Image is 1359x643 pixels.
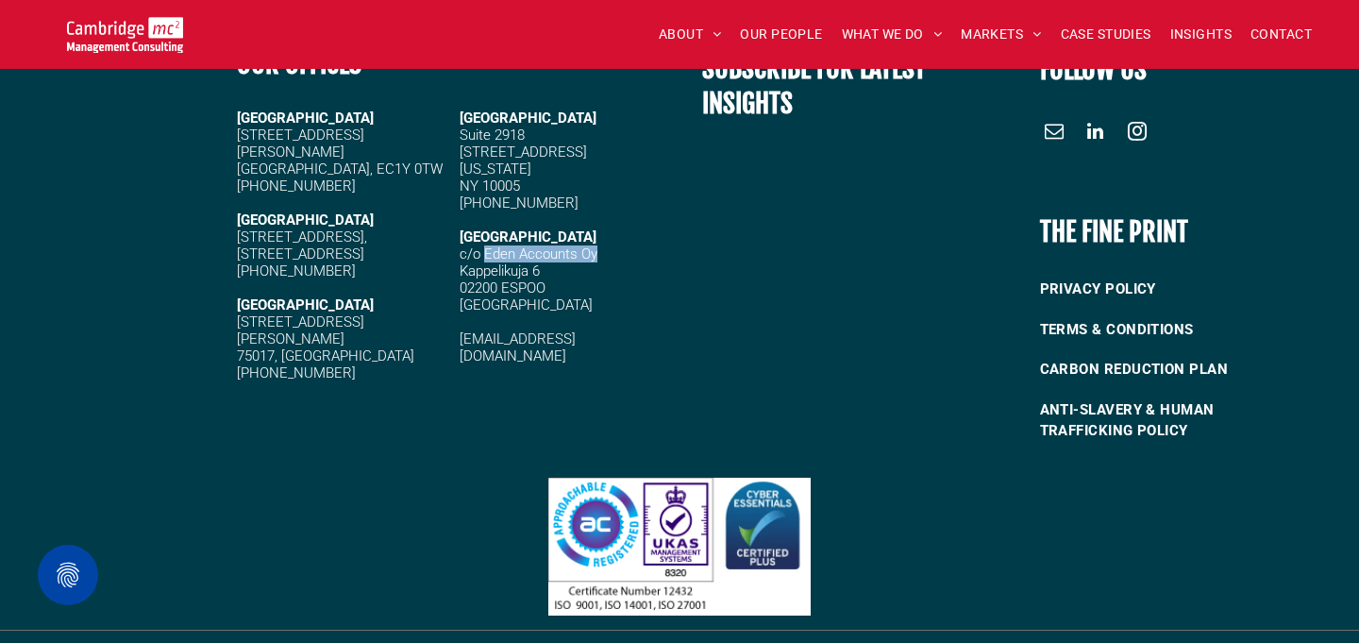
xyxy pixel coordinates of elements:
a: INSIGHTS [1161,20,1241,49]
span: Suite 2918 [460,127,525,144]
span: [PHONE_NUMBER] [237,178,356,195]
span: [STREET_ADDRESS], [237,228,367,245]
strong: [GEOGRAPHIC_DATA] [237,212,374,228]
span: [STREET_ADDRESS] [460,144,587,161]
span: [STREET_ADDRESS] [237,245,364,262]
span: [PHONE_NUMBER] [460,195,579,212]
span: c/o Eden Accounts Oy Kappelikuja 6 02200 ESPOO [GEOGRAPHIC_DATA] [460,245,597,313]
a: TERMS & CONDITIONS [1040,310,1297,350]
b: THE FINE PRINT [1040,215,1188,248]
span: NY 10005 [460,178,520,195]
strong: [GEOGRAPHIC_DATA] [237,296,374,313]
span: [GEOGRAPHIC_DATA] [460,228,596,245]
strong: [GEOGRAPHIC_DATA] [237,110,374,127]
span: [PHONE_NUMBER] [237,262,356,279]
img: Three certification logos: Approachable Registered, UKAS Management Systems with a tick and certi... [548,478,810,616]
span: [PHONE_NUMBER] [237,364,356,381]
span: [GEOGRAPHIC_DATA] [460,110,596,127]
img: Go to Homepage [67,17,183,53]
a: email [1040,117,1068,150]
a: CONTACT [1241,20,1321,49]
a: OUR PEOPLE [730,20,831,49]
a: PRIVACY POLICY [1040,269,1297,310]
a: MARKETS [951,20,1050,49]
a: CARBON REDUCTION PLAN [1040,349,1297,390]
a: [EMAIL_ADDRESS][DOMAIN_NAME] [460,330,576,364]
a: CASE STUDIES [1051,20,1161,49]
a: WHAT WE DO [832,20,952,49]
a: ABOUT [649,20,731,49]
span: [US_STATE] [460,161,531,178]
span: 75017, [GEOGRAPHIC_DATA] [237,347,414,364]
a: linkedin [1082,117,1110,150]
span: [STREET_ADDRESS][PERSON_NAME] [GEOGRAPHIC_DATA], EC1Y 0TW [237,127,443,178]
span: [STREET_ADDRESS][PERSON_NAME] [237,313,364,347]
a: ANTI-SLAVERY & HUMAN TRAFFICKING POLICY [1040,390,1297,451]
a: Your Business Transformed | Cambridge Management Consulting [67,20,183,40]
a: instagram [1123,117,1151,150]
font: FOLLOW US [1040,53,1147,86]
